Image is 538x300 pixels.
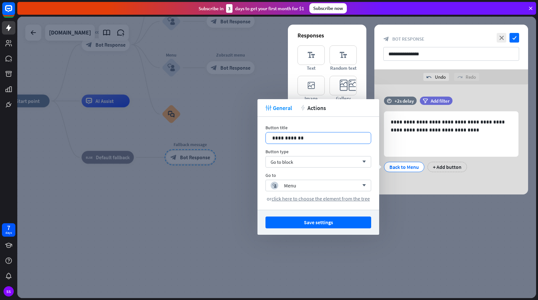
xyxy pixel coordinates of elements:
i: close [497,33,506,43]
div: Subscribe in days to get your first month for $1 [199,4,304,13]
div: SS [4,286,14,296]
button: Open LiveChat chat widget [5,3,24,22]
i: block_bot_response [383,36,389,42]
i: tweak [265,105,271,111]
div: 7 [7,225,10,231]
div: +2s delay [395,98,414,104]
span: click here to choose the element from the tree [272,195,370,202]
a: 7 days [2,223,15,237]
i: arrow_down [359,184,366,187]
button: Save settings [265,217,371,228]
i: arrow_down [359,160,366,164]
div: Undo [423,73,449,81]
i: redo [457,75,462,80]
i: check [509,33,519,43]
div: or [265,195,371,202]
div: Redo [454,73,479,81]
div: Button title [265,125,371,130]
div: days [5,231,12,235]
div: Go to [265,172,371,178]
span: Go to block [271,159,293,165]
div: Subscribe now [309,3,347,13]
i: filter [423,99,428,103]
span: Bot Response [392,36,424,42]
div: 3 [226,4,232,13]
div: + Add button [428,162,467,172]
div: Back to Menu [389,162,419,172]
div: Menu [284,182,296,189]
span: General [273,104,292,112]
i: block_user_input [273,184,277,188]
i: time [387,99,392,103]
span: Actions [307,104,326,112]
i: action [300,105,306,111]
div: Button type [265,149,371,154]
i: undo [427,75,432,80]
span: Add filter [431,98,450,104]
